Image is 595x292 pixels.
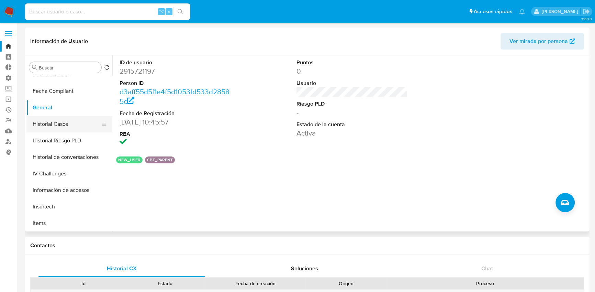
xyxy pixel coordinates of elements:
[291,264,318,272] span: Soluciones
[296,128,407,138] dd: Activa
[120,87,229,106] a: d3aff55d5f1e4f5d1053fd533d28585c
[39,65,99,71] input: Buscar
[168,8,170,15] span: s
[474,8,512,15] span: Accesos rápidos
[120,130,231,138] dt: RBA
[106,264,136,272] span: Historial CX
[310,280,382,287] div: Origen
[120,59,231,66] dt: ID de usuario
[481,264,493,272] span: Chat
[120,110,231,117] dt: Fecha de Registración
[173,7,187,17] button: search-icon
[159,8,164,15] span: ⌥
[541,8,580,15] p: matiassebastian.miranda@mercadolibre.com
[296,59,407,66] dt: Puntos
[25,7,190,16] input: Buscar usuario o caso...
[296,108,407,117] dd: -
[47,280,119,287] div: Id
[26,99,112,116] button: General
[26,116,107,132] button: Historial Casos
[296,66,407,76] dd: 0
[509,33,568,50] span: Ver mirada por persona
[26,83,112,99] button: Fecha Compliant
[26,132,112,149] button: Historial Riesgo PLD
[30,38,88,45] h1: Información de Usuario
[211,280,301,287] div: Fecha de creación
[26,198,112,215] button: Insurtech
[30,242,584,249] h1: Contactos
[392,280,579,287] div: Proceso
[120,79,231,87] dt: Person ID
[129,280,201,287] div: Estado
[519,9,525,14] a: Notificaciones
[26,215,112,231] button: Items
[26,182,112,198] button: Información de accesos
[296,121,407,128] dt: Estado de la cuenta
[26,165,112,182] button: IV Challenges
[583,8,590,15] a: Salir
[26,149,112,165] button: Historial de conversaciones
[501,33,584,50] button: Ver mirada por persona
[296,79,407,87] dt: Usuario
[104,65,110,72] button: Volver al orden por defecto
[120,117,231,127] dd: [DATE] 10:45:57
[32,65,37,70] button: Buscar
[120,66,231,76] dd: 2915721197
[296,100,407,108] dt: Riesgo PLD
